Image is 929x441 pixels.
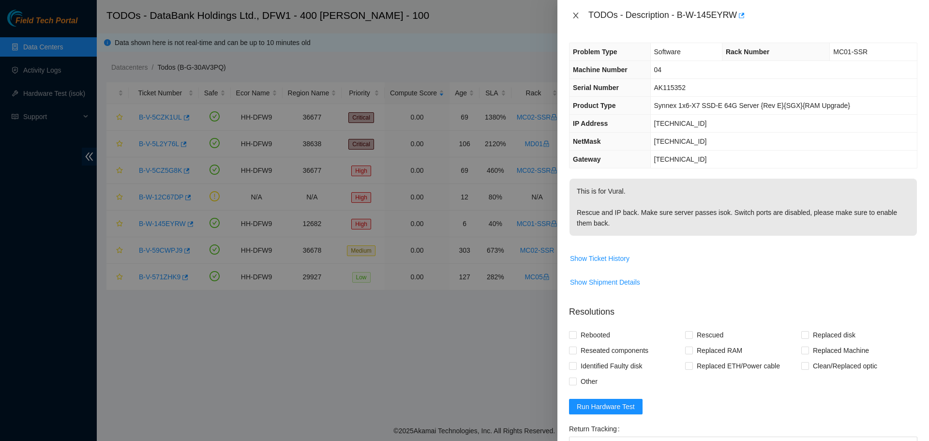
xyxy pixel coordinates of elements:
span: Rebooted [577,327,614,343]
span: Rescued [693,327,727,343]
span: IP Address [573,120,608,127]
span: Reseated components [577,343,652,358]
span: Replaced RAM [693,343,746,358]
span: Show Shipment Details [570,277,640,288]
span: NetMask [573,137,601,145]
span: Machine Number [573,66,628,74]
p: This is for Vural. Rescue and IP back. Make sure server passes isok. Switch ports are disabled, p... [569,179,917,236]
span: Serial Number [573,84,619,91]
span: MC01-SSR [833,48,868,56]
span: Show Ticket History [570,253,629,264]
span: [TECHNICAL_ID] [654,120,707,127]
div: TODOs - Description - B-W-145EYRW [588,8,917,23]
span: Other [577,374,601,389]
span: Product Type [573,102,615,109]
span: Rack Number [726,48,769,56]
button: Show Ticket History [569,251,630,266]
span: Identified Faulty disk [577,358,646,374]
span: Clean/Replaced optic [809,358,881,374]
span: Problem Type [573,48,617,56]
span: close [572,12,580,19]
span: AK115352 [654,84,686,91]
button: Close [569,11,583,20]
span: Gateway [573,155,601,163]
span: Replaced Machine [809,343,873,358]
button: Show Shipment Details [569,274,641,290]
button: Run Hardware Test [569,399,643,414]
span: Run Hardware Test [577,401,635,412]
span: [TECHNICAL_ID] [654,137,707,145]
span: Replaced disk [809,327,859,343]
p: Resolutions [569,298,917,319]
span: Replaced ETH/Power cable [693,358,784,374]
span: Synnex 1x6-X7 SSD-E 64G Server {Rev E}{SGX}{RAM Upgrade} [654,102,850,109]
span: [TECHNICAL_ID] [654,155,707,163]
span: Software [654,48,681,56]
label: Return Tracking [569,421,624,437]
span: 04 [654,66,662,74]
